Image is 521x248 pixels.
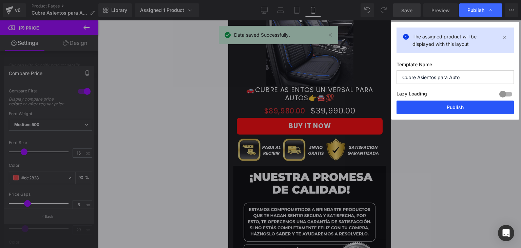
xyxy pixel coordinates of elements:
[397,61,514,70] label: Template Name
[498,225,514,241] div: Open Intercom Messenger
[467,7,484,13] span: Publish
[397,101,514,114] button: Publish
[412,33,498,48] p: The assigned product will be displayed with this layout
[397,89,427,101] label: Lazy Loading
